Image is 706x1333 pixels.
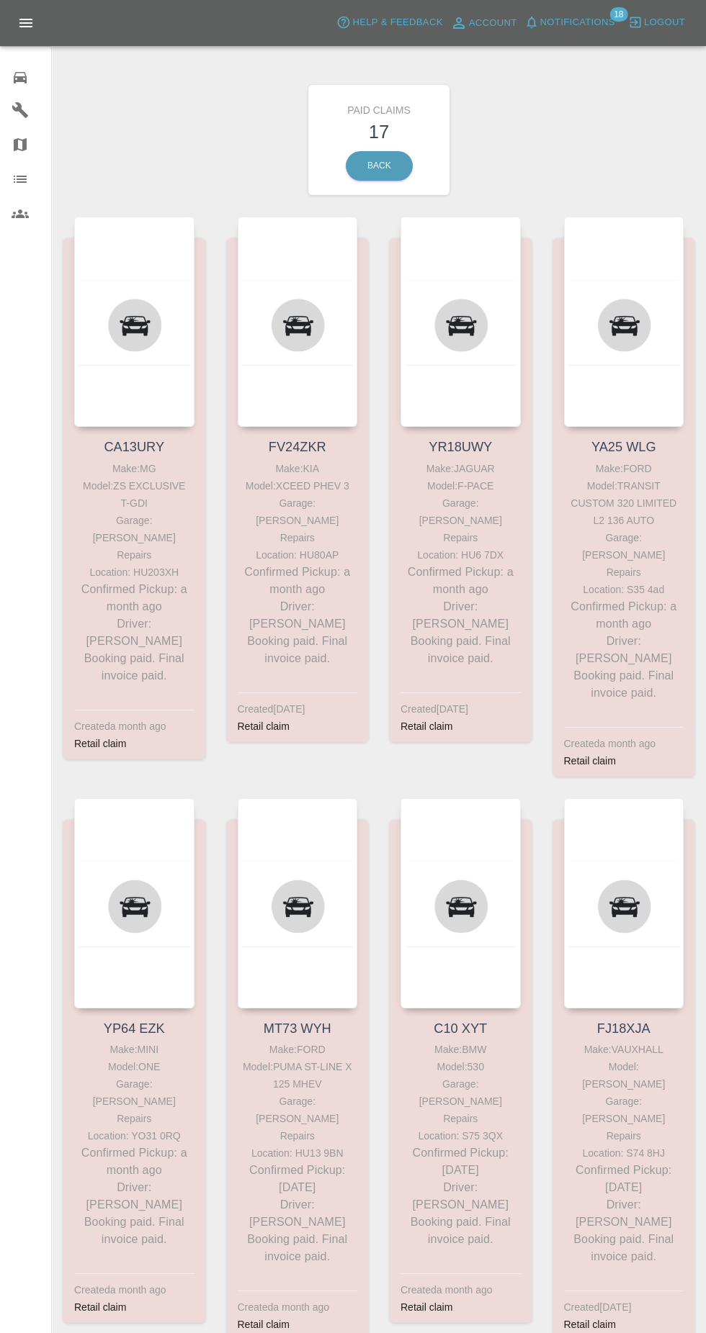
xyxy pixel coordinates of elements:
[568,1093,681,1144] div: Garage: [PERSON_NAME] Repairs
[469,15,517,32] span: Account
[104,440,164,454] a: CA13URY
[241,1231,354,1265] p: Booking paid. Final invoice paid.
[390,718,463,735] div: Retail claim
[568,667,681,702] p: Booking paid. Final invoice paid.
[78,564,191,581] div: Location: HU203XH
[78,581,191,615] p: Confirmed Pickup: a month ago
[78,650,191,684] p: Booking paid. Final invoice paid.
[241,598,354,633] p: Driver: [PERSON_NAME]
[404,1214,517,1248] p: Booking paid. Final invoice paid.
[625,12,689,34] button: Logout
[78,512,191,564] div: Garage: [PERSON_NAME] Repairs
[78,1058,191,1075] div: Model: ONE
[553,1316,627,1333] div: Retail claim
[78,1179,191,1214] p: Driver: [PERSON_NAME]
[540,14,615,31] span: Notifications
[404,1127,517,1144] div: Location: S75 3QX
[241,546,354,564] div: Location: HU80AP
[74,718,166,735] div: Created a month ago
[241,1058,354,1093] div: Model: PUMA ST-LINE X 125 MHEV
[568,1162,681,1196] p: Confirmed Pickup: [DATE]
[404,546,517,564] div: Location: HU6 7DX
[568,460,681,477] div: Make: FORD
[241,1196,354,1231] p: Driver: [PERSON_NAME]
[63,735,137,752] div: Retail claim
[447,12,521,35] a: Account
[404,1144,517,1179] p: Confirmed Pickup: [DATE]
[404,564,517,598] p: Confirmed Pickup: a month ago
[333,12,446,34] button: Help & Feedback
[241,1162,354,1196] p: Confirmed Pickup: [DATE]
[568,477,681,529] div: Model: TRANSIT CUSTOM 320 LIMITED L2 136 AUTO
[404,1179,517,1214] p: Driver: [PERSON_NAME]
[568,1144,681,1162] div: Location: S74 8HJ
[564,1298,632,1316] div: Created [DATE]
[429,440,492,454] a: YR18UWY
[564,735,656,752] div: Created a month ago
[404,1041,517,1058] div: Make: BMW
[238,1298,330,1316] div: Created a month ago
[78,1041,191,1058] div: Make: MINI
[74,1281,166,1298] div: Created a month ago
[241,1041,354,1058] div: Make: FORD
[241,1144,354,1162] div: Location: HU13 9BN
[404,1075,517,1127] div: Garage: [PERSON_NAME] Repairs
[404,494,517,546] div: Garage: [PERSON_NAME] Repairs
[401,700,468,718] div: Created [DATE]
[568,598,681,633] p: Confirmed Pickup: a month ago
[568,1058,681,1093] div: Model: [PERSON_NAME]
[591,440,656,454] a: YA25 WLG
[644,14,685,31] span: Logout
[568,581,681,598] div: Location: S35 4ad
[401,1281,493,1298] div: Created a month ago
[241,564,354,598] p: Confirmed Pickup: a month ago
[404,633,517,667] p: Booking paid. Final invoice paid.
[609,7,627,22] span: 18
[404,460,517,477] div: Make: JAGUAR
[78,460,191,477] div: Make: MG
[78,1144,191,1179] p: Confirmed Pickup: a month ago
[227,718,300,735] div: Retail claim
[104,1021,165,1036] a: YP64 EZK
[269,440,326,454] a: FV24ZKR
[568,1231,681,1265] p: Booking paid. Final invoice paid.
[521,12,619,34] button: Notifications
[553,752,627,769] div: Retail claim
[241,460,354,477] div: Make: KIA
[568,529,681,581] div: Garage: [PERSON_NAME] Repairs
[78,1075,191,1127] div: Garage: [PERSON_NAME] Repairs
[238,700,305,718] div: Created [DATE]
[568,1196,681,1231] p: Driver: [PERSON_NAME]
[241,494,354,546] div: Garage: [PERSON_NAME] Repairs
[241,633,354,667] p: Booking paid. Final invoice paid.
[597,1021,651,1036] a: FJ18XJA
[227,1316,300,1333] div: Retail claim
[568,1041,681,1058] div: Make: VAUXHALL
[63,1298,137,1316] div: Retail claim
[319,118,439,145] h3: 17
[9,6,43,40] button: Open drawer
[568,633,681,667] p: Driver: [PERSON_NAME]
[404,1058,517,1075] div: Model: 530
[404,477,517,494] div: Model: F-PACE
[241,1093,354,1144] div: Garage: [PERSON_NAME] Repairs
[78,615,191,650] p: Driver: [PERSON_NAME]
[78,1127,191,1144] div: Location: YO31 0RQ
[241,477,354,494] div: Model: XCEED PHEV 3
[346,151,413,181] a: Back
[352,14,442,31] span: Help & Feedback
[434,1021,487,1036] a: C10 XYT
[319,96,439,118] h6: Paid Claims
[404,598,517,633] p: Driver: [PERSON_NAME]
[264,1021,331,1036] a: MT73 WYH
[78,477,191,512] div: Model: ZS EXCLUSIVE T-GDI
[390,1298,463,1316] div: Retail claim
[78,1214,191,1248] p: Booking paid. Final invoice paid.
